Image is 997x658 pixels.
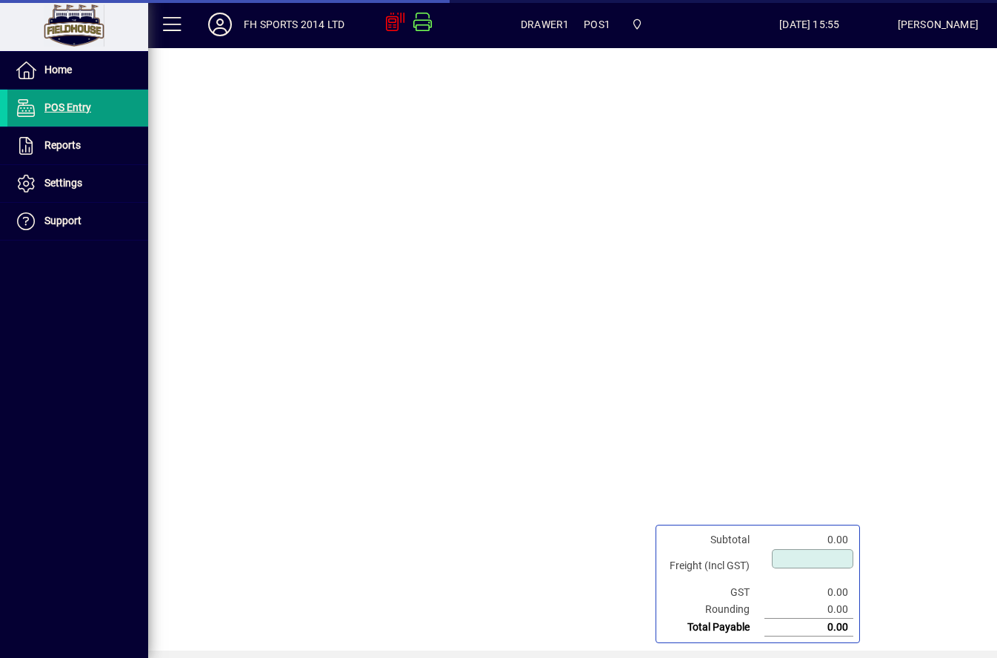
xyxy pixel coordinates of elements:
[764,531,853,548] td: 0.00
[44,177,82,189] span: Settings
[244,13,344,36] div: FH SPORTS 2014 LTD
[662,531,764,548] td: Subtotal
[662,601,764,619] td: Rounding
[44,64,72,75] span: Home
[764,601,853,619] td: 0.00
[7,165,148,202] a: Settings
[44,101,91,113] span: POS Entry
[662,619,764,637] td: Total Payable
[521,13,569,36] span: DRAWER1
[7,52,148,89] a: Home
[7,127,148,164] a: Reports
[764,619,853,637] td: 0.00
[584,13,610,36] span: POS1
[764,584,853,601] td: 0.00
[662,548,764,584] td: Freight (Incl GST)
[721,13,898,36] span: [DATE] 15:55
[44,139,81,151] span: Reports
[44,215,81,226] span: Support
[7,203,148,240] a: Support
[898,13,978,36] div: [PERSON_NAME]
[196,11,244,38] button: Profile
[662,584,764,601] td: GST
